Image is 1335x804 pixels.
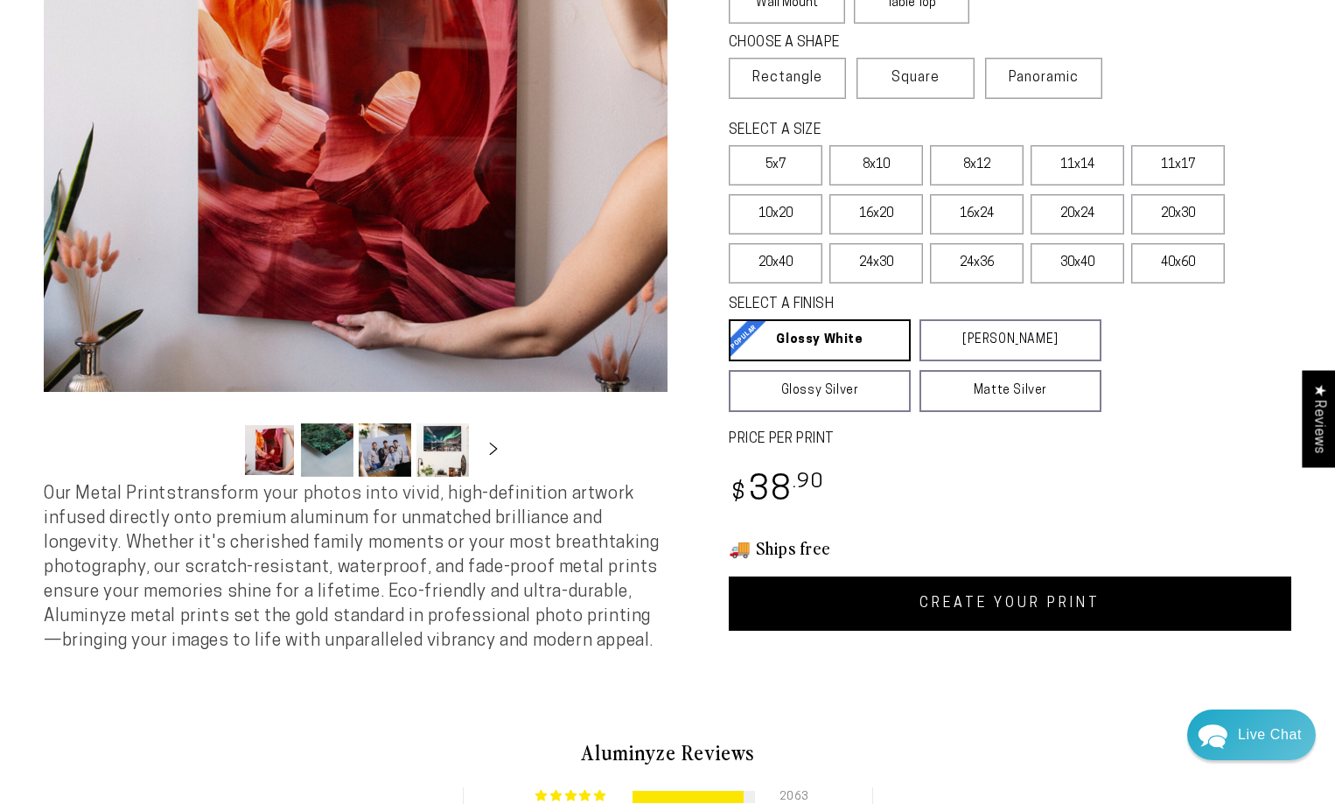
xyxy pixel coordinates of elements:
label: PRICE PER PRINT [729,430,1291,450]
label: 16x24 [930,194,1024,234]
sup: .90 [793,472,824,493]
a: Glossy White [729,319,911,361]
label: 8x10 [829,145,923,185]
label: 8x12 [930,145,1024,185]
div: 91% (2063) reviews with 5 star rating [535,790,608,803]
label: 40x60 [1131,243,1225,283]
button: Load image 3 in gallery view [359,423,411,477]
span: Our Metal Prints transform your photos into vivid, high-definition artwork infused directly onto ... [44,486,659,650]
button: Load image 4 in gallery view [416,423,469,477]
div: Chat widget toggle [1187,710,1316,760]
span: Square [891,67,940,88]
label: 11x17 [1131,145,1225,185]
span: Panoramic [1009,71,1079,85]
label: 24x36 [930,243,1024,283]
button: Slide right [474,430,513,469]
label: 20x24 [1031,194,1124,234]
label: 11x14 [1031,145,1124,185]
div: Contact Us Directly [1238,710,1302,760]
span: Rectangle [752,67,822,88]
a: Glossy Silver [729,370,911,412]
span: $ [731,482,746,506]
label: 20x30 [1131,194,1225,234]
label: 20x40 [729,243,822,283]
label: 30x40 [1031,243,1124,283]
a: [PERSON_NAME] [919,319,1101,361]
label: 10x20 [729,194,822,234]
bdi: 38 [729,474,824,508]
a: CREATE YOUR PRINT [729,577,1291,631]
div: 2063 [779,791,800,803]
label: 16x20 [829,194,923,234]
a: Matte Silver [919,370,1101,412]
button: Load image 2 in gallery view [301,423,353,477]
button: Slide left [199,430,238,469]
h3: 🚚 Ships free [729,536,1291,559]
label: 5x7 [729,145,822,185]
label: 24x30 [829,243,923,283]
div: Click to open Judge.me floating reviews tab [1302,370,1335,467]
legend: SELECT A SIZE [729,121,1059,141]
button: Load image 1 in gallery view [243,423,296,477]
h2: Aluminyze Reviews [157,738,1178,767]
legend: SELECT A FINISH [729,295,1059,315]
legend: CHOOSE A SHAPE [729,33,956,53]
